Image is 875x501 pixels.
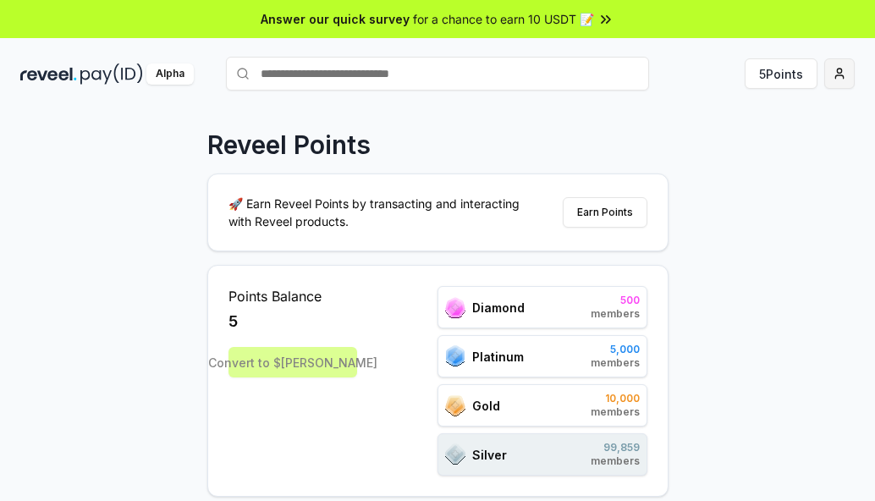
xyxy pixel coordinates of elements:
img: pay_id [80,63,143,85]
span: Silver [472,446,507,464]
span: for a chance to earn 10 USDT 📝 [413,10,594,28]
span: members [591,454,640,468]
p: 🚀 Earn Reveel Points by transacting and interacting with Reveel products. [228,195,533,230]
span: members [591,405,640,419]
span: 5,000 [591,343,640,356]
button: Earn Points [563,197,647,228]
span: Gold [472,397,500,415]
span: Diamond [472,299,525,317]
span: members [591,356,640,370]
span: 99,859 [591,441,640,454]
img: reveel_dark [20,63,77,85]
span: members [591,307,640,321]
span: Platinum [472,348,524,366]
img: ranks_icon [445,345,465,367]
img: ranks_icon [445,395,465,416]
span: 5 [228,310,238,333]
img: ranks_icon [445,297,465,318]
img: ranks_icon [445,443,465,465]
button: 5Points [745,58,817,89]
p: Reveel Points [207,129,371,160]
span: Points Balance [228,286,357,306]
span: 500 [591,294,640,307]
span: Answer our quick survey [261,10,410,28]
div: Alpha [146,63,194,85]
span: 10,000 [591,392,640,405]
